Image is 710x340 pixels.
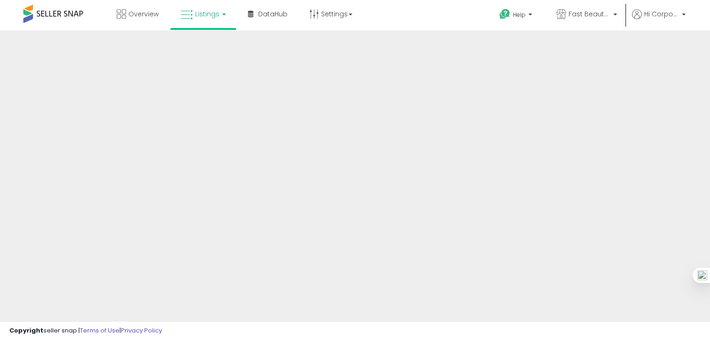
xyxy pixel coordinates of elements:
[258,9,288,19] span: DataHub
[632,9,686,30] a: Hi Corporate
[644,9,679,19] span: Hi Corporate
[513,11,526,19] span: Help
[697,270,707,280] img: one_i.png
[195,9,219,19] span: Listings
[80,326,120,335] a: Terms of Use
[121,326,162,335] a: Privacy Policy
[499,8,511,20] i: Get Help
[9,326,43,335] strong: Copyright
[492,1,541,30] a: Help
[9,326,162,335] div: seller snap | |
[569,9,611,19] span: Fast Beauty ([GEOGRAPHIC_DATA])
[128,9,159,19] span: Overview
